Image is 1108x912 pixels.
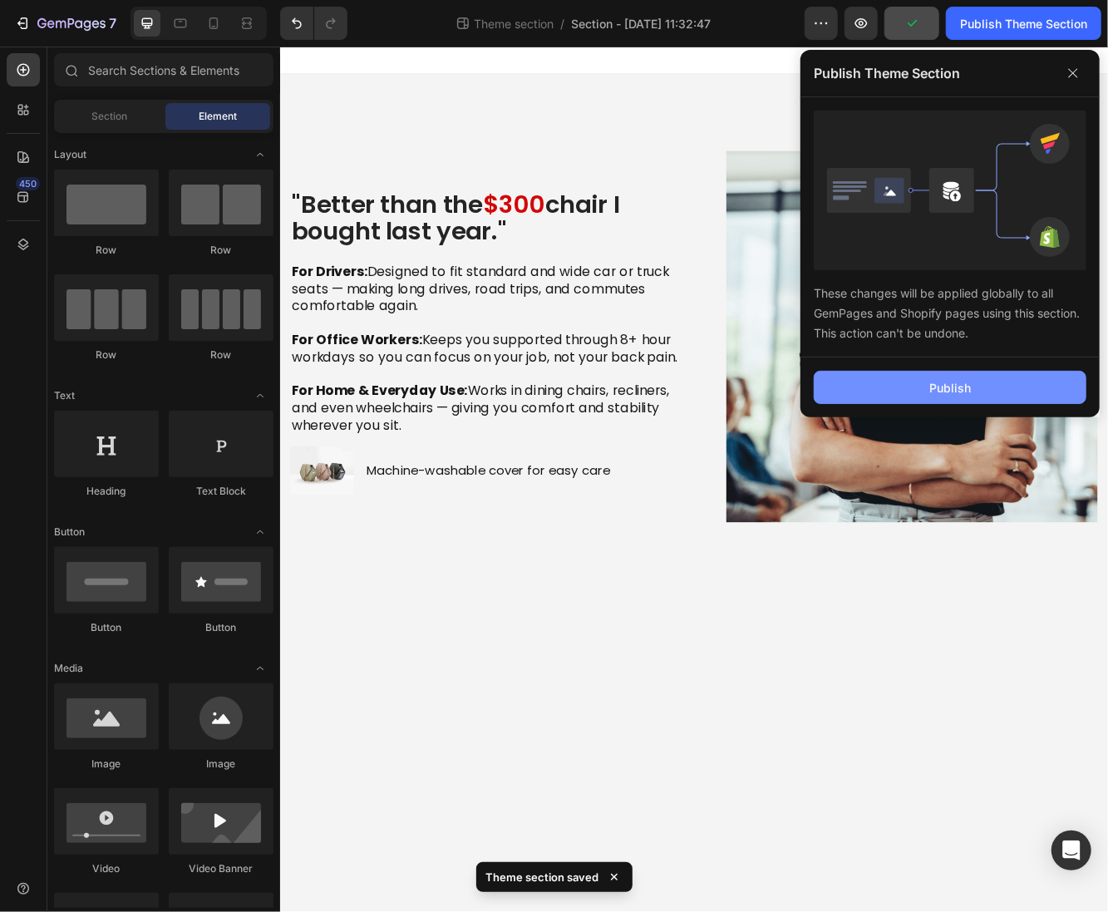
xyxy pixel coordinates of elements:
div: Row [54,243,159,258]
div: Button [54,620,159,635]
div: Row [169,243,273,258]
span: Media [54,661,83,676]
span: Element [199,109,237,124]
div: Open Intercom Messenger [1051,831,1091,870]
span: Toggle open [247,141,273,168]
button: Publish Theme Section [946,7,1101,40]
span: Layout [54,147,86,162]
span: Button [54,525,85,540]
p: Theme section saved [486,869,599,885]
div: Video Banner [169,861,273,876]
div: Image [54,757,159,772]
div: Publish Theme Section [960,15,1087,32]
input: Search Sections & Elements [54,53,273,86]
span: Section [92,109,128,124]
div: 450 [16,177,40,190]
div: Undo/Redo [280,7,347,40]
div: These changes will be applied globally to all GemPages and Shopify pages using this section. This... [814,270,1086,343]
span: Toggle open [247,382,273,409]
iframe: Design area [280,47,1108,912]
div: Video [54,861,159,876]
div: Image [169,757,273,772]
button: Publish [814,371,1086,404]
button: 7 [7,7,124,40]
span: / [561,15,565,32]
p: Publish Theme Section [814,63,960,83]
span: Toggle open [247,519,273,545]
div: Text Block [169,484,273,499]
div: Heading [54,484,159,499]
div: Row [169,348,273,362]
img: 432750572815254551-045f6fd4-ba45-46a8-90d8-3054f707b295.png [538,126,985,574]
span: Text [54,388,75,403]
p: 7 [109,13,116,33]
span: Toggle open [247,655,273,682]
span: Theme section [471,15,558,32]
span: Section - [DATE] 11:32:47 [572,15,712,32]
div: Row [54,348,159,362]
div: Publish [929,379,971,397]
div: Button [169,620,273,635]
